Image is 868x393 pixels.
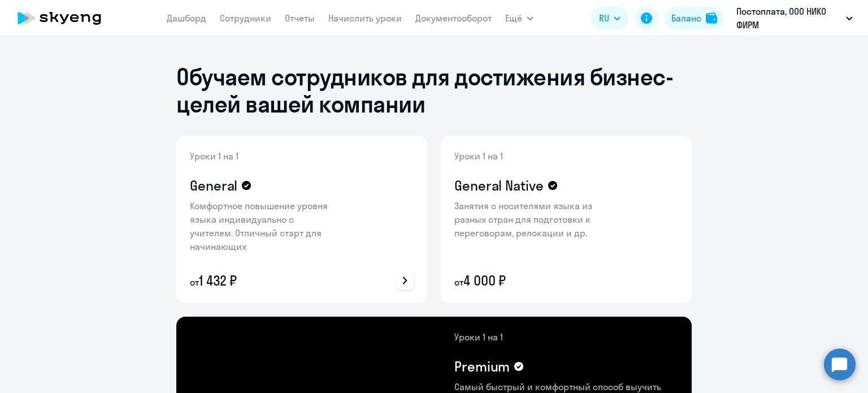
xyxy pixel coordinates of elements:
button: RU [591,7,628,29]
img: general-native-content-bg.png [441,136,619,303]
a: Документооборот [415,12,492,24]
p: Комфортное повышение уровня языка индивидуально с учителем. Отличный старт для начинающих [190,199,337,253]
button: Постоплата, ООО НИКО ФИРМ [731,5,858,32]
a: Дашборд [167,12,206,24]
span: Ещё [505,11,522,25]
h4: General [190,176,237,195]
p: Уроки 1 на 1 [454,330,678,344]
h4: Premium [454,357,510,375]
button: Балансbalance [665,7,724,29]
h1: Обучаем сотрудников для достижения бизнес-целей вашей компании [176,63,692,118]
button: Ещё [505,7,533,29]
img: balance [706,12,717,24]
div: Баланс [671,11,701,25]
img: general-content-bg.png [176,136,346,303]
a: Сотрудники [220,12,271,24]
a: Отчеты [285,12,315,24]
p: Постоплата, ООО НИКО ФИРМ [736,5,841,32]
small: от [454,277,463,288]
p: Уроки 1 на 1 [190,149,337,163]
p: 1 432 ₽ [190,271,337,290]
p: 4 000 ₽ [454,271,601,290]
span: RU [599,11,609,25]
p: Занятия с носителями языка из разных стран для подготовки к переговорам, релокации и др. [454,199,601,240]
small: от [190,277,199,288]
p: Уроки 1 на 1 [454,149,601,163]
a: Начислить уроки [328,12,402,24]
h4: General Native [454,176,544,195]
